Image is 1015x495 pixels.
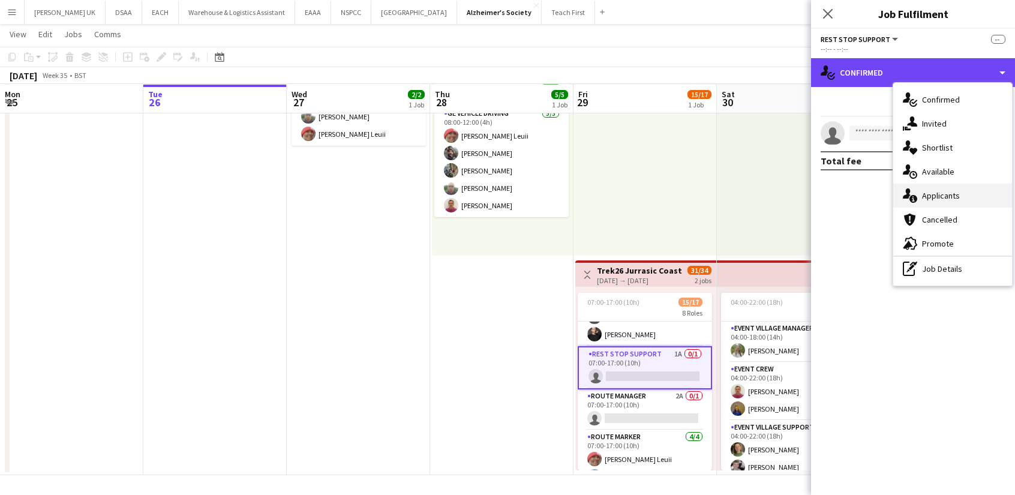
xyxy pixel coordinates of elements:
[678,298,702,307] span: 15/17
[3,95,20,109] span: 25
[5,89,20,100] span: Mon
[682,308,702,317] span: 8 Roles
[290,95,307,109] span: 27
[25,1,106,24] button: [PERSON_NAME] UK
[89,26,126,42] a: Comms
[893,232,1012,256] div: Promote
[148,89,163,100] span: Tue
[811,6,1015,22] h3: Job Fulfilment
[40,71,70,80] span: Week 35
[10,29,26,40] span: View
[435,89,450,100] span: Thu
[64,29,82,40] span: Jobs
[94,29,121,40] span: Comms
[59,26,87,42] a: Jobs
[146,95,163,109] span: 26
[10,70,37,82] div: [DATE]
[720,95,735,109] span: 30
[597,265,682,276] h3: Trek26 Jurrasic Coast
[811,58,1015,87] div: Confirmed
[142,1,179,24] button: EACH
[434,107,569,217] app-card-role: GE Vehicle Driving5/508:00-12:00 (4h)[PERSON_NAME] Leuii[PERSON_NAME][PERSON_NAME][PERSON_NAME][P...
[5,26,31,42] a: View
[893,112,1012,136] div: Invited
[721,322,855,362] app-card-role: Event Village Manager1/104:00-18:00 (14h)[PERSON_NAME]
[552,100,567,109] div: 1 Job
[687,90,711,99] span: 15/17
[409,100,424,109] div: 1 Job
[821,155,861,167] div: Total fee
[587,298,639,307] span: 07:00-17:00 (10h)
[578,89,588,100] span: Fri
[821,35,900,44] button: Rest Stop Support
[688,100,711,109] div: 1 Job
[371,1,457,24] button: [GEOGRAPHIC_DATA]
[433,95,450,109] span: 28
[292,88,426,146] app-card-role: Event Crew2/209:00-13:00 (4h)[PERSON_NAME][PERSON_NAME] Leuii
[576,95,588,109] span: 29
[821,44,1005,53] div: --:-- - --:--
[893,257,1012,281] div: Job Details
[551,90,568,99] span: 5/5
[542,1,595,24] button: Teach First
[106,1,142,24] button: DSAA
[731,298,783,307] span: 04:00-22:00 (18h)
[821,35,890,44] span: Rest Stop Support
[687,266,711,275] span: 31/34
[408,90,425,99] span: 2/2
[34,26,57,42] a: Edit
[578,389,712,430] app-card-role: Route Manager2A0/107:00-17:00 (10h)
[893,136,1012,160] div: Shortlist
[434,78,569,217] app-job-card: 08:00-12:00 (4h)5/51 RoleGE Vehicle Driving5/508:00-12:00 (4h)[PERSON_NAME] Leuii[PERSON_NAME][PE...
[721,362,855,421] app-card-role: Event Crew2/204:00-22:00 (18h)[PERSON_NAME][PERSON_NAME]
[74,71,86,80] div: BST
[893,160,1012,184] div: Available
[179,1,295,24] button: Warehouse & Logistics Assistant
[295,1,331,24] button: EAAA
[695,275,711,285] div: 2 jobs
[722,89,735,100] span: Sat
[893,184,1012,208] div: Applicants
[597,276,682,285] div: [DATE] → [DATE]
[578,346,712,389] app-card-role: Rest Stop Support1A0/107:00-17:00 (10h)
[38,29,52,40] span: Edit
[991,35,1005,44] span: --
[457,1,542,24] button: Alzheimer's Society
[893,208,1012,232] div: Cancelled
[721,293,855,470] app-job-card: 04:00-22:00 (18h)16/178 RolesEvent Village Manager1/104:00-18:00 (14h)[PERSON_NAME]Event Crew2/20...
[331,1,371,24] button: NSPCC
[292,89,307,100] span: Wed
[893,88,1012,112] div: Confirmed
[578,293,712,470] app-job-card: 07:00-17:00 (10h)15/178 Roles[PERSON_NAME][PERSON_NAME][PERSON_NAME]Rest Stop Support1A0/107:00-1...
